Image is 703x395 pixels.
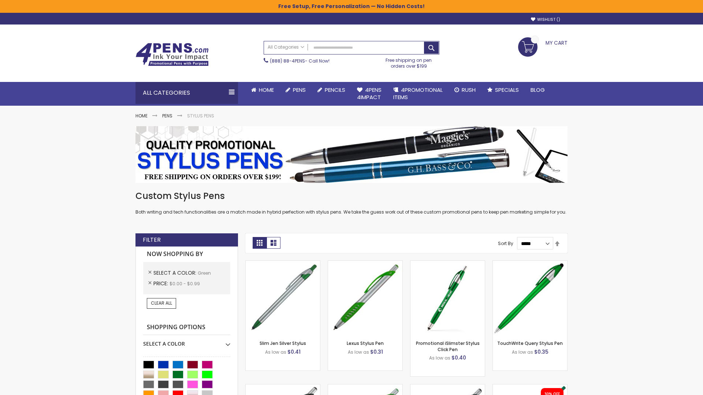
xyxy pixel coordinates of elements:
[147,298,176,308] a: Clear All
[325,86,345,94] span: Pencils
[534,348,548,355] span: $0.35
[462,86,476,94] span: Rush
[493,384,567,390] a: iSlimster II - Full Color-Green
[143,247,230,262] strong: Now Shopping by
[429,355,450,361] span: As low as
[143,320,230,335] strong: Shopping Options
[378,54,440,69] div: Free shipping on pen orders over $199
[351,82,387,106] a: 4Pens4impact
[246,384,320,390] a: Boston Stylus Pen-Green
[370,348,383,355] span: $0.31
[393,86,443,101] span: 4PROMOTIONAL ITEMS
[497,340,563,346] a: TouchWrite Query Stylus Pen
[135,190,568,215] div: Both writing and tech functionalities are a match made in hybrid perfection with stylus pens. We ...
[260,340,306,346] a: Slim Jen Silver Stylus
[287,348,301,355] span: $0.41
[253,237,267,249] strong: Grid
[293,86,306,94] span: Pens
[495,86,519,94] span: Specials
[312,82,351,98] a: Pencils
[270,58,330,64] span: - Call Now!
[135,190,568,202] h1: Custom Stylus Pens
[531,86,545,94] span: Blog
[187,113,214,119] strong: Stylus Pens
[449,82,481,98] a: Rush
[280,82,312,98] a: Pens
[135,113,148,119] a: Home
[270,58,305,64] a: (888) 88-4PENS
[246,261,320,335] img: Slim Jen Silver Stylus-Green
[264,41,308,53] a: All Categories
[328,260,402,267] a: Lexus Stylus Pen-Green
[328,384,402,390] a: Boston Silver Stylus Pen-Green
[525,82,551,98] a: Blog
[410,384,485,390] a: Lexus Metallic Stylus Pen-Green
[451,354,466,361] span: $0.40
[245,82,280,98] a: Home
[531,17,560,22] a: Wishlist
[493,261,567,335] img: TouchWrite Query Stylus Pen-Green
[493,260,567,267] a: TouchWrite Query Stylus Pen-Green
[328,261,402,335] img: Lexus Stylus Pen-Green
[268,44,304,50] span: All Categories
[135,126,568,183] img: Stylus Pens
[498,240,513,247] label: Sort By
[162,113,172,119] a: Pens
[347,340,384,346] a: Lexus Stylus Pen
[357,86,382,101] span: 4Pens 4impact
[348,349,369,355] span: As low as
[170,281,200,287] span: $0.00 - $0.99
[153,280,170,287] span: Price
[143,236,161,244] strong: Filter
[512,349,533,355] span: As low as
[387,82,449,106] a: 4PROMOTIONALITEMS
[135,82,238,104] div: All Categories
[410,260,485,267] a: Promotional iSlimster Stylus Click Pen-Green
[198,270,211,276] span: Green
[143,335,230,347] div: Select A Color
[135,43,209,66] img: 4Pens Custom Pens and Promotional Products
[265,349,286,355] span: As low as
[259,86,274,94] span: Home
[246,260,320,267] a: Slim Jen Silver Stylus-Green
[410,261,485,335] img: Promotional iSlimster Stylus Click Pen-Green
[416,340,480,352] a: Promotional iSlimster Stylus Click Pen
[151,300,172,306] span: Clear All
[481,82,525,98] a: Specials
[153,269,198,276] span: Select A Color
